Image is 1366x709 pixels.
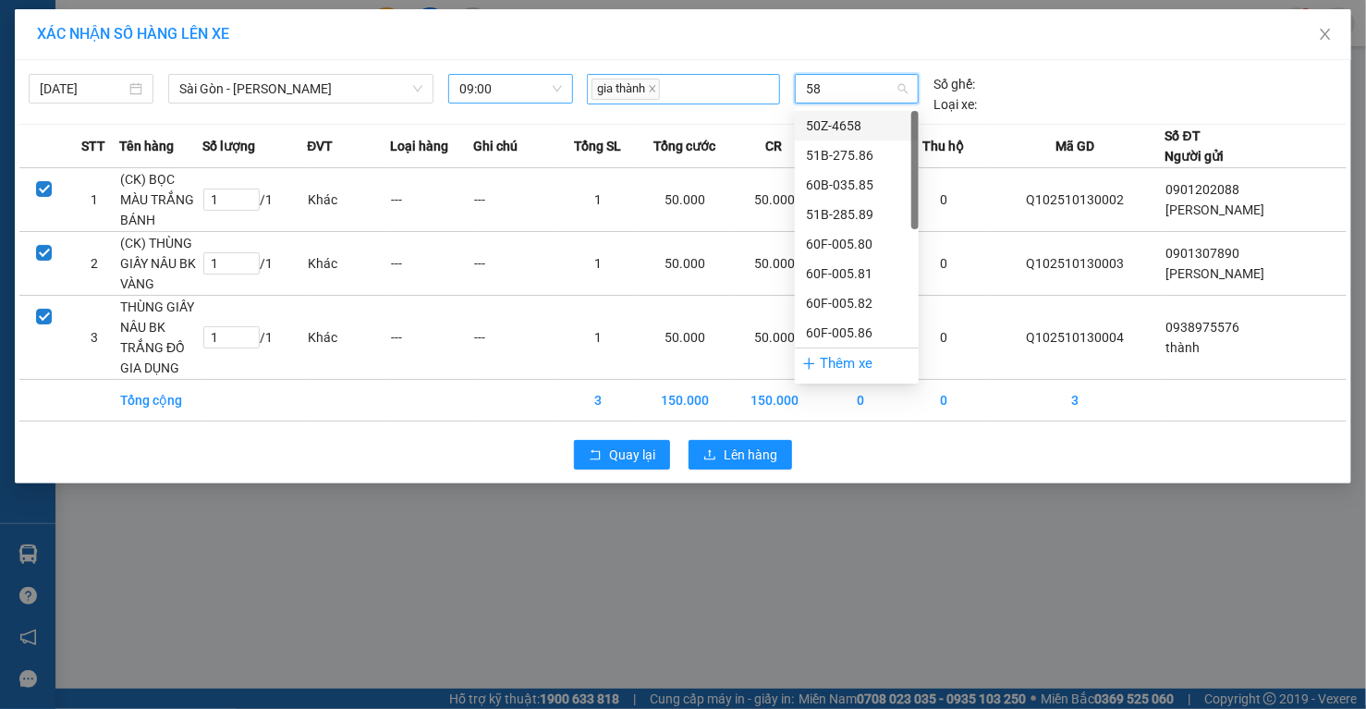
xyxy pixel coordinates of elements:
td: Q102510130002 [985,168,1165,232]
span: gia thành [592,79,660,100]
div: 60F-005.80 [795,229,919,259]
div: 60F-005.86 [795,318,919,348]
td: 1 [556,296,640,380]
td: THÙNG GIẤY NÂU BK TRẮNG ĐỒ GIA DỤNG [119,296,202,380]
span: 0901307890 [1166,246,1240,261]
td: 50.000 [640,168,729,232]
button: rollbackQuay lại [574,440,670,470]
span: Số lượng [202,136,255,156]
td: --- [390,296,473,380]
div: 60B-035.85 [795,170,919,200]
td: --- [473,296,556,380]
span: 0938975576 [1166,320,1240,335]
span: Tổng SL [574,136,621,156]
div: 51B-275.86 [806,145,908,165]
div: 51B-285.89 [806,204,908,225]
td: Khác [307,232,390,296]
button: uploadLên hàng [689,440,792,470]
td: Khác [307,296,390,380]
span: close [1318,27,1333,42]
td: 3 [556,380,640,422]
span: rollback [589,448,602,463]
div: 50Z-4658 [795,111,919,141]
td: 150.000 [729,380,819,422]
div: 60B-035.85 [806,175,908,195]
span: thành [1166,340,1201,355]
span: CR [765,136,782,156]
span: Thu hộ [922,136,964,156]
td: 1 [556,168,640,232]
td: Khác [307,168,390,232]
td: Tổng cộng [119,380,202,422]
span: close [648,84,657,93]
td: 2 [69,232,119,296]
div: Số ĐT Người gửi [1165,126,1225,166]
button: Close [1299,9,1351,61]
div: 60F-005.80 [806,234,908,254]
td: / 1 [202,296,307,380]
span: [PERSON_NAME] [1166,266,1265,281]
td: 3 [69,296,119,380]
div: Thêm xe [795,348,919,380]
span: Ghi chú [473,136,518,156]
div: 60F-005.81 [806,263,908,284]
div: 60F-005.86 [806,323,908,343]
td: 0 [902,168,985,232]
td: --- [473,232,556,296]
td: 0 [902,380,985,422]
span: Sài Gòn - Phương Lâm [179,75,422,103]
span: 0901202088 [1166,182,1240,197]
td: --- [390,168,473,232]
td: 3 [985,380,1165,422]
span: Mã GD [1055,136,1094,156]
span: Số ghế: [933,74,975,94]
span: Lên hàng [724,445,777,465]
td: 50.000 [729,168,819,232]
td: --- [390,232,473,296]
td: 1 [556,232,640,296]
td: Q102510130004 [985,296,1165,380]
td: 0 [902,232,985,296]
td: 0 [820,380,903,422]
span: down [412,83,423,94]
span: Tên hàng [119,136,174,156]
div: 50Z-4658 [806,116,908,136]
td: / 1 [202,168,307,232]
div: 51B-275.86 [795,141,919,170]
span: plus [802,357,816,371]
td: 50.000 [729,232,819,296]
span: upload [703,448,716,463]
span: XÁC NHẬN SỐ HÀNG LÊN XE [37,25,229,43]
span: Tổng cước [653,136,715,156]
span: [PERSON_NAME] [1166,202,1265,217]
td: Q102510130003 [985,232,1165,296]
div: 51B-285.89 [795,200,919,229]
td: 50.000 [729,296,819,380]
div: 60F-005.82 [795,288,919,318]
span: Loại hàng [390,136,448,156]
span: ĐVT [307,136,333,156]
td: 50.000 [640,296,729,380]
td: --- [473,168,556,232]
span: 09:00 [459,75,562,103]
span: Loại xe: [933,94,977,115]
td: 0 [902,296,985,380]
td: (CK) THÙNG GIẤY NÂU BK VÀNG [119,232,202,296]
span: STT [81,136,105,156]
td: 50.000 [640,232,729,296]
td: / 1 [202,232,307,296]
div: 60F-005.81 [795,259,919,288]
td: 150.000 [640,380,729,422]
td: 1 [69,168,119,232]
input: 13/10/2025 [40,79,126,99]
div: 60F-005.82 [806,293,908,313]
td: (CK) BỌC MÀU TRẮNG BÁNH [119,168,202,232]
span: Quay lại [609,445,655,465]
